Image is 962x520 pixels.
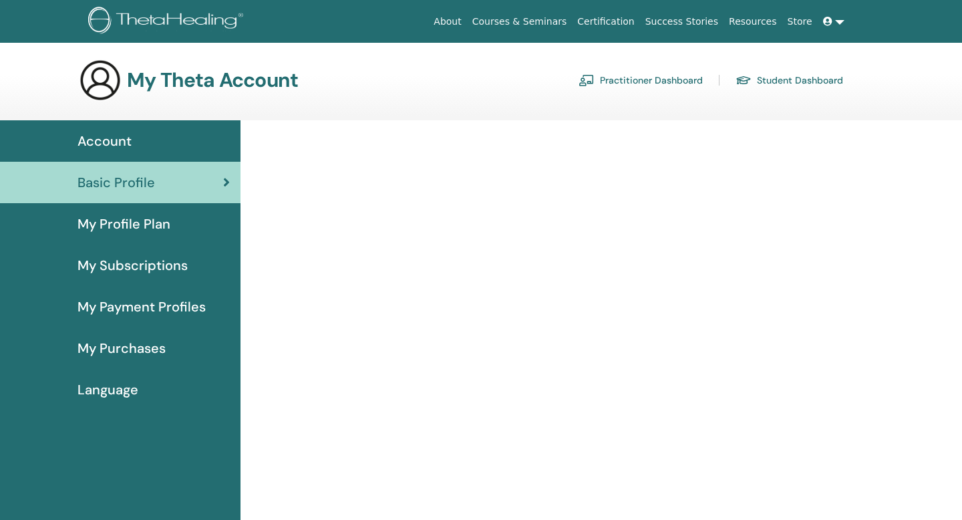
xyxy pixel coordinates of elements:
a: Success Stories [640,9,724,34]
span: Basic Profile [77,172,155,192]
span: My Payment Profiles [77,297,206,317]
a: Certification [572,9,639,34]
img: graduation-cap.svg [736,75,752,86]
img: generic-user-icon.jpg [79,59,122,102]
a: Store [782,9,818,34]
span: My Purchases [77,338,166,358]
span: My Profile Plan [77,214,170,234]
a: Practitioner Dashboard [579,70,703,91]
span: My Subscriptions [77,255,188,275]
a: Resources [724,9,782,34]
a: Student Dashboard [736,70,843,91]
img: chalkboard-teacher.svg [579,74,595,86]
h3: My Theta Account [127,68,298,92]
span: Language [77,380,138,400]
a: About [428,9,466,34]
span: Account [77,131,132,151]
a: Courses & Seminars [467,9,573,34]
img: logo.png [88,7,248,37]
